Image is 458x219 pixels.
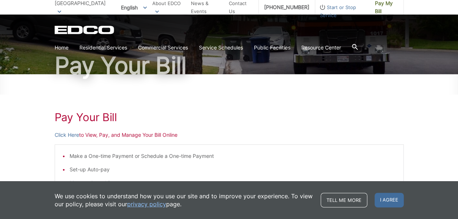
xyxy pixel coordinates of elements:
a: Public Facilities [254,44,290,52]
h1: Pay Your Bill [55,54,404,77]
p: to View, Pay, and Manage Your Bill Online [55,131,404,139]
span: English [116,1,152,13]
li: Set-up Auto-pay [70,166,396,174]
p: We use cookies to understand how you use our site and to improve your experience. To view our pol... [55,192,313,208]
a: privacy policy [127,200,166,208]
li: Make a One-time Payment or Schedule a One-time Payment [70,152,396,160]
a: Click Here [55,131,79,139]
a: EDCD logo. Return to the homepage. [55,25,115,34]
a: Residential Services [79,44,127,52]
h1: Pay Your Bill [55,111,404,124]
a: Service Schedules [199,44,243,52]
a: Commercial Services [138,44,188,52]
a: Resource Center [301,44,341,52]
a: Home [55,44,68,52]
a: Tell me more [321,193,367,207]
li: Manage Stored Payments [70,179,396,187]
span: I agree [375,193,404,207]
